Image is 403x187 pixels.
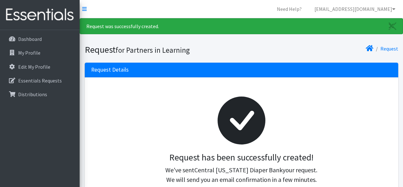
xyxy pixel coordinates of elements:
[96,165,387,184] p: We've sent your request. We will send you an email confirmation in a few minutes.
[18,91,47,97] p: Distributions
[380,45,398,52] a: Request
[3,46,77,59] a: My Profile
[91,66,129,73] h3: Request Details
[96,152,387,163] h3: Request has been successfully created!
[3,74,77,87] a: Essentials Requests
[309,3,400,15] a: [EMAIL_ADDRESS][DOMAIN_NAME]
[85,44,239,55] h1: Request
[272,3,307,15] a: Need Help?
[18,64,50,70] p: Edit My Profile
[3,88,77,101] a: Distributions
[18,77,62,84] p: Essentials Requests
[80,18,403,34] div: Request was successfully created.
[382,19,403,34] a: Close
[18,36,42,42] p: Dashboard
[116,45,190,55] small: for Partners in Learning
[194,166,283,174] span: Central [US_STATE] Diaper Bank
[3,60,77,73] a: Edit My Profile
[18,50,40,56] p: My Profile
[3,33,77,45] a: Dashboard
[3,4,77,26] img: HumanEssentials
